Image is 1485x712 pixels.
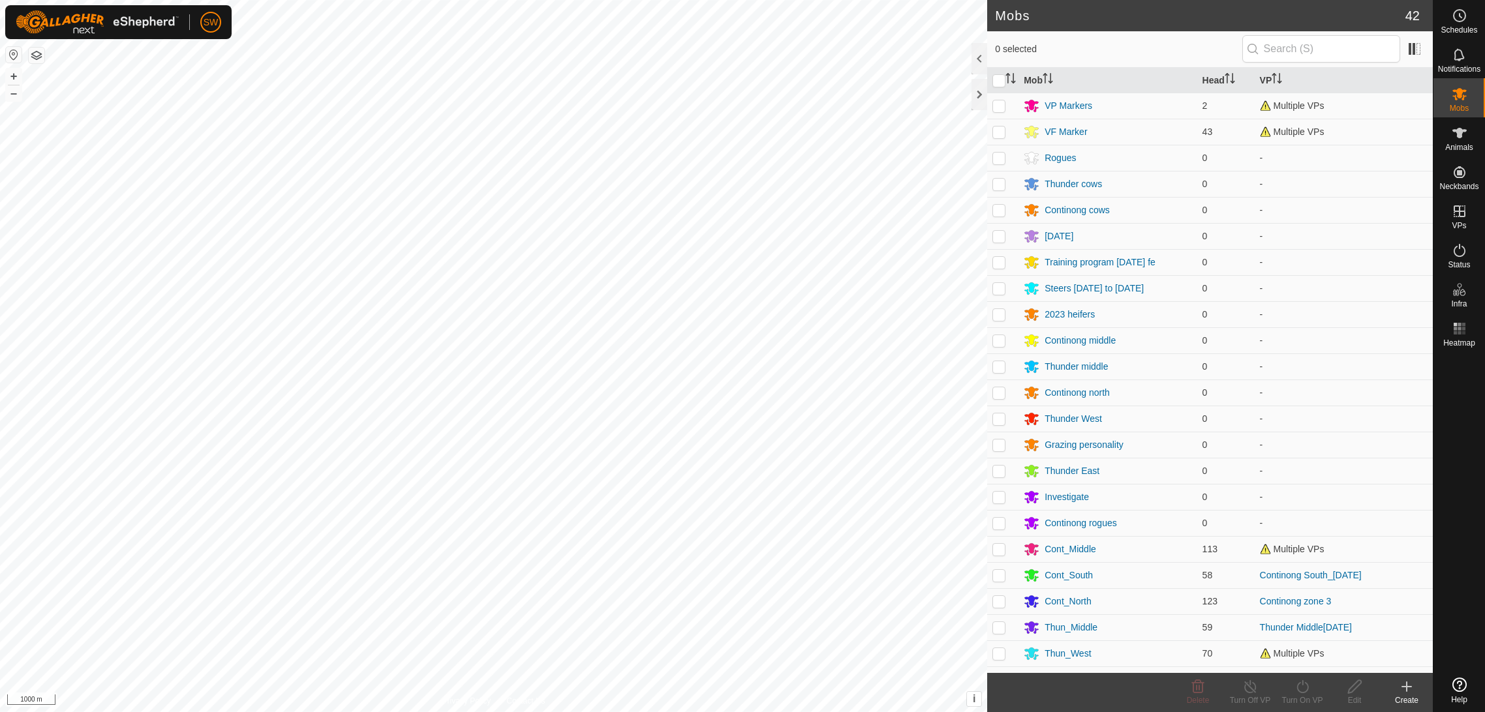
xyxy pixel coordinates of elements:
span: 0 [1202,518,1208,528]
div: Continong middle [1045,334,1116,348]
td: - [1255,275,1433,301]
p-sorticon: Activate to sort [1272,75,1282,85]
td: - [1255,145,1433,171]
a: Privacy Policy [442,695,491,707]
span: 0 [1202,492,1208,502]
span: 0 [1202,387,1208,398]
td: - [1255,223,1433,249]
span: SW [204,16,219,29]
div: Create [1381,694,1433,706]
th: Head [1197,68,1255,93]
span: 0 [1202,179,1208,189]
td: - [1255,406,1433,432]
button: Map Layers [29,48,44,63]
div: Turn Off VP [1224,694,1276,706]
div: Cont_Middle [1045,542,1096,556]
h2: Mobs [995,8,1405,23]
span: Mobs [1450,104,1469,112]
span: 0 [1202,335,1208,346]
span: 0 [1202,205,1208,215]
span: Neckbands [1439,183,1478,190]
p-sorticon: Activate to sort [1005,75,1016,85]
span: 0 selected [995,42,1242,56]
div: VF Marker [1045,125,1087,139]
span: 0 [1202,413,1208,424]
span: Multiple VPs [1260,126,1324,137]
div: Continong rogues [1045,516,1117,530]
button: + [6,68,22,84]
div: Thunder middle [1045,360,1108,374]
td: - [1255,327,1433,353]
span: 0 [1202,309,1208,319]
td: - [1255,197,1433,223]
button: Reset Map [6,47,22,63]
th: Mob [1018,68,1197,93]
span: Help [1451,696,1467,704]
p-sorticon: Activate to sort [1043,75,1053,85]
th: VP [1255,68,1433,93]
span: Multiple VPs [1260,544,1324,554]
td: - [1255,484,1433,510]
div: Thunder cows [1045,177,1102,191]
div: Edit [1328,694,1381,706]
button: i [967,692,981,706]
span: 0 [1202,231,1208,241]
td: - [1255,510,1433,536]
span: 0 [1202,439,1208,450]
div: [DATE] [1045,230,1073,243]
span: 42 [1405,6,1420,25]
span: i [973,693,975,704]
span: 43 [1202,126,1213,137]
div: Thunder East [1045,464,1099,478]
div: Continong north [1045,386,1110,400]
span: 2 [1202,100,1208,111]
a: Thunder Middle[DATE] [1260,622,1352,632]
span: Multiple VPs [1260,648,1324,659]
p-sorticon: Activate to sort [1225,75,1235,85]
span: 0 [1202,257,1208,267]
td: - [1255,301,1433,327]
div: Continong cows [1045,203,1110,217]
span: 59 [1202,622,1213,632]
span: 113 [1202,544,1217,554]
span: 0 [1202,153,1208,163]
div: Training program [DATE] fe [1045,256,1156,269]
div: Turn On VP [1276,694,1328,706]
span: Status [1448,261,1470,269]
div: Grazing personality [1045,438,1124,452]
td: - [1255,249,1433,275]
a: Help [1433,672,1485,709]
td: - [1255,379,1433,406]
span: Schedules [1441,26,1477,34]
span: Multiple VPs [1260,100,1324,111]
a: Continong zone 3 [1260,596,1332,606]
span: 0 [1202,283,1208,293]
span: 58 [1202,570,1213,580]
td: - [1255,171,1433,197]
span: 70 [1202,648,1213,659]
div: Thunder West [1045,412,1102,426]
div: Investigate [1045,490,1089,504]
div: Cont_North [1045,595,1092,608]
span: 123 [1202,596,1217,606]
td: - [1255,458,1433,484]
span: Heatmap [1443,339,1475,347]
span: 0 [1202,361,1208,372]
span: Notifications [1438,65,1480,73]
button: – [6,85,22,101]
div: Thun_West [1045,647,1091,660]
span: VPs [1452,222,1466,230]
td: - [1255,353,1433,379]
input: Search (S) [1242,35,1400,63]
div: VP Markers [1045,99,1092,113]
div: Thun_Middle [1045,621,1097,634]
div: Thun_East [1045,673,1089,687]
div: Cont_South [1045,569,1093,582]
span: Delete [1187,696,1210,705]
div: 2023 heifers [1045,308,1095,321]
span: 0 [1202,466,1208,476]
td: - [1255,432,1433,458]
div: Steers [DATE] to [DATE] [1045,282,1144,295]
a: Continong South_[DATE] [1260,570,1362,580]
a: Contact Us [506,695,545,707]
